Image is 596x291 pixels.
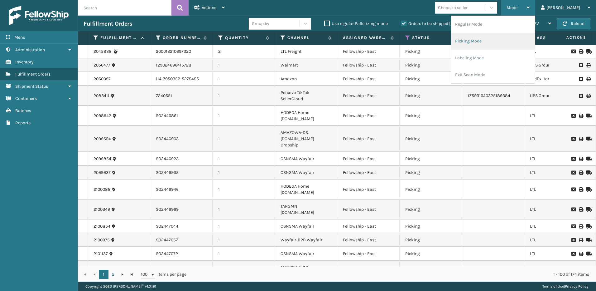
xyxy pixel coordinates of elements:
[557,18,590,29] button: Reload
[586,157,590,161] i: Mark as Shipped
[150,45,213,58] td: 200013210697320
[579,238,583,242] i: Print BOL
[579,224,583,229] i: Print BOL
[507,5,517,10] span: Mode
[400,86,462,106] td: Picking
[94,48,112,55] a: 2045838
[524,180,587,200] td: LTL
[15,120,31,126] span: Reports
[451,67,535,83] li: Exit Scan Mode
[213,261,275,287] td: 1
[337,247,400,261] td: Fellowship - East
[524,233,587,247] td: LTL
[586,114,590,118] i: Mark as Shipped
[275,247,337,261] td: CSNSMA Wayfair
[579,94,583,98] i: Request to Be Cancelled
[565,284,589,289] a: Privacy Policy
[141,271,150,278] span: 100
[412,35,450,41] label: Status
[150,86,213,106] td: 7240551
[202,5,216,10] span: Actions
[524,166,587,180] td: LTL
[343,35,387,41] label: Assigned Warehouse
[400,152,462,166] td: Picking
[337,261,400,287] td: Fellowship - East
[150,219,213,233] td: SO2447044
[213,72,275,86] td: 1
[213,219,275,233] td: 1
[275,86,337,106] td: Petcove TikTok SellerCloud
[571,170,575,175] i: Request to Be Cancelled
[579,114,583,118] i: Print BOL
[337,72,400,86] td: Fellowship - East
[94,76,111,82] a: 2060097
[337,180,400,200] td: Fellowship - East
[537,35,574,41] label: Assigned Carrier Service
[337,200,400,219] td: Fellowship - East
[94,136,111,142] a: 2099554
[94,113,111,119] a: 2098942
[275,45,337,58] td: LTL Freight
[213,106,275,126] td: 1
[15,72,50,77] span: Fulfillment Orders
[400,45,462,58] td: Picking
[15,84,48,89] span: Shipment Status
[324,21,388,26] label: Use regular Palletizing mode
[275,233,337,247] td: Wayfair-B2B Wayfair
[571,252,575,256] i: Request to Be Cancelled
[275,106,337,126] td: HODEGA Home [DOMAIN_NAME]
[337,152,400,166] td: Fellowship - East
[337,86,400,106] td: Fellowship - East
[400,58,462,72] td: Picking
[451,16,535,33] li: Regular Mode
[586,187,590,192] i: Mark as Shipped
[571,49,575,54] i: Request to Be Cancelled
[400,219,462,233] td: Picking
[579,187,583,192] i: Print BOL
[213,180,275,200] td: 1
[213,86,275,106] td: 1
[586,252,590,256] i: Mark as Shipped
[84,20,132,27] h3: Fulfillment Orders
[586,63,590,67] i: Print Label
[150,261,213,287] td: SO2447078
[14,35,25,40] span: Menu
[94,251,108,257] a: 2101137
[400,233,462,247] td: Picking
[213,200,275,219] td: 1
[141,270,186,279] span: items per page
[15,108,31,113] span: Batches
[579,170,583,175] i: Print BOL
[400,126,462,152] td: Picking
[120,272,125,277] span: Go to the next page
[586,137,590,141] i: Mark as Shipped
[129,272,134,277] span: Go to the last page
[94,186,111,193] a: 2100088
[275,72,337,86] td: Amazon
[213,58,275,72] td: 1
[85,282,156,291] p: Copyright 2023 [PERSON_NAME]™ v 1.0.191
[586,207,590,212] i: Mark as Shipped
[275,126,337,152] td: AMAZOWA-DS [DOMAIN_NAME] Dropship
[275,180,337,200] td: HODEGA Home [DOMAIN_NAME]
[94,93,109,99] a: 2083411
[571,114,575,118] i: Request to Be Cancelled
[150,200,213,219] td: SO2446969
[579,157,583,161] i: Print BOL
[213,126,275,152] td: 1
[94,206,110,213] a: 2100349
[15,96,37,101] span: Containers
[401,21,461,26] label: Orders to be shipped [DATE]
[108,270,118,279] a: 2
[400,180,462,200] td: Picking
[579,77,583,81] i: Request to Be Cancelled
[337,219,400,233] td: Fellowship - East
[337,45,400,58] td: Fellowship - East
[337,126,400,152] td: Fellowship - East
[524,86,587,106] td: UPS Ground
[524,200,587,219] td: LTL
[586,238,590,242] i: Mark as Shipped
[213,166,275,180] td: 1
[400,247,462,261] td: Picking
[252,20,269,27] div: Group by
